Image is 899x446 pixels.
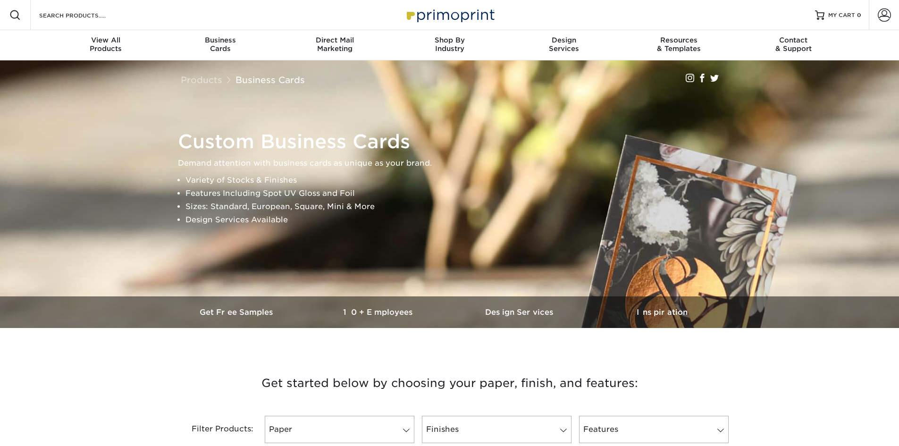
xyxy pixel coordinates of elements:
[403,5,497,25] img: Primoprint
[167,308,308,317] h3: Get Free Samples
[38,9,130,21] input: SEARCH PRODUCTS.....
[185,174,730,187] li: Variety of Stocks & Finishes
[185,200,730,213] li: Sizes: Standard, European, Square, Mini & More
[736,36,851,44] span: Contact
[857,12,861,18] span: 0
[163,30,277,60] a: BusinessCards
[277,30,392,60] a: Direct MailMarketing
[591,308,733,317] h3: Inspiration
[178,130,730,153] h1: Custom Business Cards
[422,416,571,443] a: Finishes
[185,187,730,200] li: Features Including Spot UV Gloss and Foil
[181,75,222,85] a: Products
[167,296,308,328] a: Get Free Samples
[308,308,450,317] h3: 10+ Employees
[622,36,736,44] span: Resources
[265,416,414,443] a: Paper
[235,75,305,85] a: Business Cards
[174,362,726,404] h3: Get started below by choosing your paper, finish, and features:
[622,36,736,53] div: & Templates
[308,296,450,328] a: 10+ Employees
[178,157,730,170] p: Demand attention with business cards as unique as your brand.
[828,11,855,19] span: MY CART
[185,213,730,227] li: Design Services Available
[507,30,622,60] a: DesignServices
[450,296,591,328] a: Design Services
[167,416,261,443] div: Filter Products:
[579,416,729,443] a: Features
[49,36,163,53] div: Products
[392,36,507,53] div: Industry
[450,308,591,317] h3: Design Services
[392,30,507,60] a: Shop ByIndustry
[736,36,851,53] div: & Support
[49,30,163,60] a: View AllProducts
[736,30,851,60] a: Contact& Support
[163,36,277,44] span: Business
[622,30,736,60] a: Resources& Templates
[591,296,733,328] a: Inspiration
[507,36,622,44] span: Design
[392,36,507,44] span: Shop By
[277,36,392,53] div: Marketing
[49,36,163,44] span: View All
[507,36,622,53] div: Services
[277,36,392,44] span: Direct Mail
[163,36,277,53] div: Cards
